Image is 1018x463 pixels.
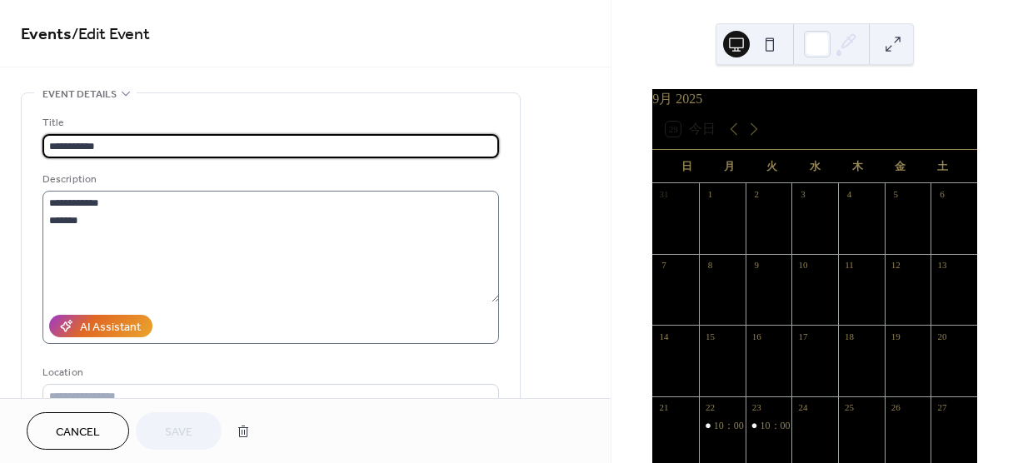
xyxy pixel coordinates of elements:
[751,150,793,183] div: 火
[657,259,670,271] div: 7
[751,188,763,201] div: 2
[890,188,902,201] div: 5
[704,259,716,271] div: 8
[751,330,763,342] div: 16
[699,419,746,433] div: 10：00～18：00
[657,401,670,414] div: 21
[794,150,836,183] div: 水
[890,330,902,342] div: 19
[843,259,856,271] div: 11
[796,330,809,342] div: 17
[751,401,763,414] div: 23
[657,330,670,342] div: 14
[796,401,809,414] div: 24
[42,364,496,381] div: Location
[746,419,792,433] div: 10：00～17：00
[890,259,902,271] div: 12
[761,419,831,433] div: 10：00～17：00
[666,150,708,183] div: 日
[890,401,902,414] div: 26
[72,18,150,51] span: / Edit Event
[843,401,856,414] div: 25
[836,150,879,183] div: 木
[704,401,716,414] div: 22
[751,259,763,271] div: 9
[843,330,856,342] div: 18
[921,150,964,183] div: 土
[879,150,921,183] div: 金
[42,86,117,103] span: Event details
[714,419,784,433] div: 10：00～18：00
[796,188,809,201] div: 3
[936,330,948,342] div: 20
[657,188,670,201] div: 31
[843,188,856,201] div: 4
[704,330,716,342] div: 15
[21,18,72,51] a: Events
[796,259,809,271] div: 10
[42,171,496,188] div: Description
[27,412,129,450] button: Cancel
[704,188,716,201] div: 1
[49,315,152,337] button: AI Assistant
[56,424,100,441] span: Cancel
[936,188,948,201] div: 6
[80,319,141,336] div: AI Assistant
[42,114,496,132] div: Title
[936,401,948,414] div: 27
[936,259,948,271] div: 13
[708,150,751,183] div: 月
[652,89,977,109] div: 9月 2025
